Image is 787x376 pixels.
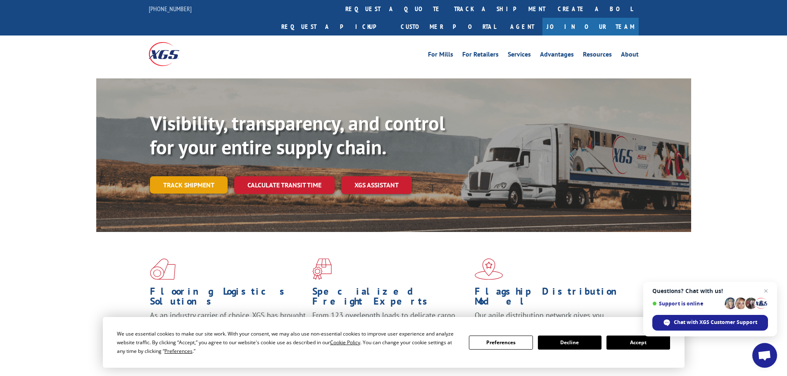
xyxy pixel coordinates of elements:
span: Chat with XGS Customer Support [674,319,757,326]
span: Cookie Policy [330,339,360,346]
a: For Mills [428,51,453,60]
a: Customer Portal [395,18,502,35]
a: Track shipment [150,176,228,194]
h1: Specialized Freight Experts [312,286,468,310]
a: Calculate transit time [234,176,335,194]
a: Join Our Team [542,18,639,35]
a: XGS ASSISTANT [341,176,412,194]
button: Accept [606,336,670,350]
a: About [621,51,639,60]
span: Our agile distribution network gives you nationwide inventory management on demand. [475,310,627,330]
span: Preferences [164,348,193,355]
a: [PHONE_NUMBER] [149,5,192,13]
div: We use essential cookies to make our site work. With your consent, we may also use non-essential ... [117,329,459,355]
a: Request a pickup [275,18,395,35]
h1: Flagship Distribution Model [475,286,631,310]
a: Agent [502,18,542,35]
div: Cookie Consent Prompt [103,317,685,368]
span: Chat with XGS Customer Support [652,315,768,331]
img: xgs-icon-total-supply-chain-intelligence-red [150,258,176,280]
a: For Retailers [462,51,499,60]
button: Decline [538,336,602,350]
a: Open chat [752,343,777,368]
b: Visibility, transparency, and control for your entire supply chain. [150,110,445,160]
a: Services [508,51,531,60]
a: Advantages [540,51,574,60]
img: xgs-icon-focused-on-flooring-red [312,258,332,280]
button: Preferences [469,336,533,350]
span: Support is online [652,300,722,307]
p: From 123 overlength loads to delicate cargo, our experienced staff knows the best way to move you... [312,310,468,347]
span: As an industry carrier of choice, XGS has brought innovation and dedication to flooring logistics... [150,310,306,340]
a: Resources [583,51,612,60]
img: xgs-icon-flagship-distribution-model-red [475,258,503,280]
h1: Flooring Logistics Solutions [150,286,306,310]
span: Questions? Chat with us! [652,288,768,294]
